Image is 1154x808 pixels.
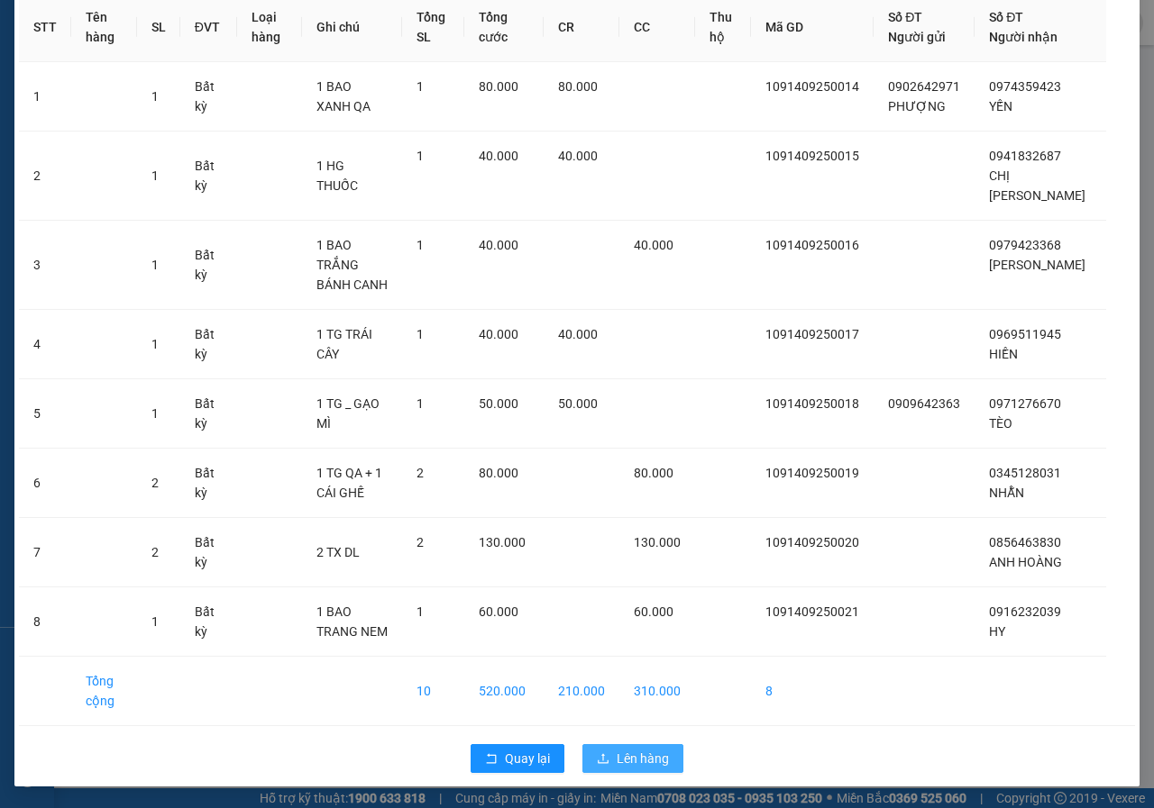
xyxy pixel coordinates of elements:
[989,396,1061,411] span: 0971276670
[19,132,71,221] td: 2
[8,113,182,142] b: GỬI : 109 QL 13
[989,416,1012,431] span: TÈO
[479,535,526,549] span: 130.000
[989,10,1023,24] span: Số ĐT
[316,238,388,292] span: 1 BAO TRẮNG BÁNH CANH
[8,40,343,62] li: 01 [PERSON_NAME]
[888,99,946,113] span: PHƯỢNG
[989,79,1061,94] span: 0974359423
[180,449,237,518] td: Bất kỳ
[634,238,673,252] span: 40.000
[765,149,859,163] span: 1091409250015
[151,258,159,272] span: 1
[104,12,255,34] b: [PERSON_NAME]
[634,604,673,619] span: 60.000
[402,657,464,726] td: 10
[180,221,237,310] td: Bất kỳ
[989,347,1018,361] span: HIỀN
[558,79,598,94] span: 80.000
[765,327,859,341] span: 1091409250017
[989,149,1061,163] span: 0941832687
[417,466,424,480] span: 2
[316,545,360,559] span: 2 TX DL
[765,238,859,252] span: 1091409250016
[888,396,960,411] span: 0909642363
[989,168,1085,203] span: CHỊ [PERSON_NAME]
[151,614,159,629] span: 1
[464,657,544,726] td: 520.000
[634,535,681,549] span: 130.000
[19,310,71,379] td: 4
[989,99,1012,113] span: YẾN
[479,327,518,341] span: 40.000
[888,30,946,44] span: Người gửi
[765,604,859,619] span: 1091409250021
[316,604,388,639] span: 1 BAO TRANG NEM
[180,379,237,449] td: Bất kỳ
[471,744,564,773] button: rollbackQuay lại
[888,10,922,24] span: Số ĐT
[71,657,137,726] td: Tổng cộng
[316,327,372,361] span: 1 TG TRÁI CÂY
[597,752,609,767] span: upload
[544,657,619,726] td: 210.000
[634,466,673,480] span: 80.000
[479,466,518,480] span: 80.000
[989,258,1085,272] span: [PERSON_NAME]
[180,62,237,132] td: Bất kỳ
[619,657,695,726] td: 310.000
[765,466,859,480] span: 1091409250019
[104,66,118,80] span: phone
[151,337,159,351] span: 1
[151,89,159,104] span: 1
[479,604,518,619] span: 60.000
[479,79,518,94] span: 80.000
[180,132,237,221] td: Bất kỳ
[19,449,71,518] td: 6
[316,79,371,113] span: 1 BAO XANH QA
[989,555,1062,569] span: ANH HOÀNG
[989,30,1058,44] span: Người nhận
[485,752,498,767] span: rollback
[989,535,1061,549] span: 0856463830
[417,396,424,411] span: 1
[888,79,960,94] span: 0902642971
[417,149,424,163] span: 1
[316,159,358,193] span: 1 HG THUỐC
[989,466,1061,480] span: 0345128031
[582,744,683,773] button: uploadLên hàng
[989,327,1061,341] span: 0969511945
[180,310,237,379] td: Bất kỳ
[180,518,237,587] td: Bất kỳ
[19,62,71,132] td: 1
[180,587,237,657] td: Bất kỳ
[19,379,71,449] td: 5
[989,604,1061,619] span: 0916232039
[989,238,1061,252] span: 0979423368
[989,486,1024,500] span: NHẪN
[151,545,159,559] span: 2
[8,8,98,98] img: logo.jpg
[751,657,874,726] td: 8
[989,624,1005,639] span: HY
[558,327,598,341] span: 40.000
[417,238,424,252] span: 1
[417,535,424,549] span: 2
[151,406,159,421] span: 1
[617,749,669,768] span: Lên hàng
[104,43,118,58] span: environment
[765,396,859,411] span: 1091409250018
[417,327,424,341] span: 1
[19,587,71,657] td: 8
[316,466,382,500] span: 1 TG QA + 1 CÁI GHẾ
[765,79,859,94] span: 1091409250014
[316,396,380,431] span: 1 TG _ GẠO MÌ
[479,238,518,252] span: 40.000
[479,149,518,163] span: 40.000
[151,476,159,490] span: 2
[8,62,343,85] li: 02523854854
[417,79,424,94] span: 1
[19,221,71,310] td: 3
[19,518,71,587] td: 7
[479,396,518,411] span: 50.000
